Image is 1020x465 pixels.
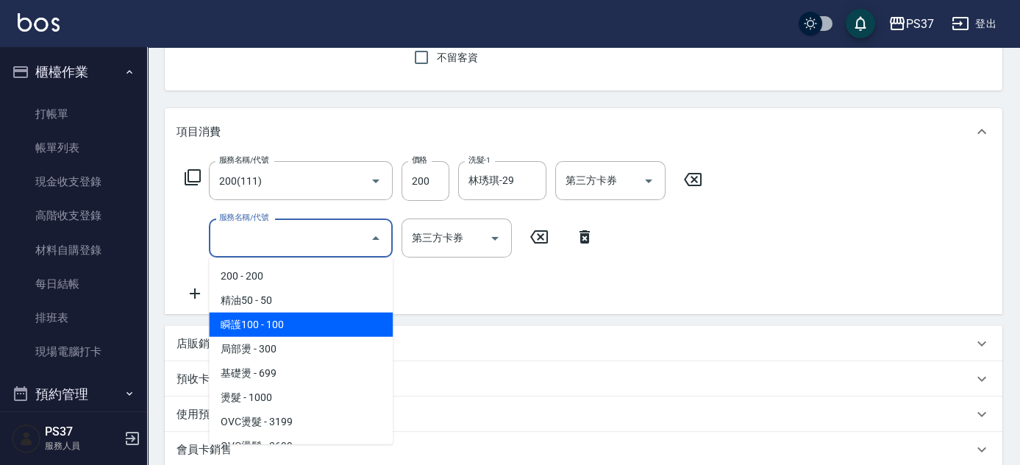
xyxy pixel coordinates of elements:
[468,155,491,166] label: 洗髮-1
[176,372,232,387] p: 預收卡販賣
[219,155,268,166] label: 服務名稱/代號
[364,227,388,250] button: Close
[18,13,60,32] img: Logo
[483,227,507,250] button: Open
[637,169,660,193] button: Open
[412,155,427,166] label: 價格
[209,264,393,288] span: 200 - 200
[6,165,141,199] a: 現金收支登錄
[45,425,120,439] h5: PS37
[176,124,221,140] p: 項目消費
[165,361,1002,397] div: 預收卡販賣
[176,442,232,458] p: 會員卡銷售
[6,233,141,267] a: 材料自購登錄
[176,336,221,352] p: 店販銷售
[165,108,1002,155] div: 項目消費
[165,326,1002,361] div: 店販銷售
[176,407,232,422] p: 使用預收卡
[6,53,141,91] button: 櫃檯作業
[209,313,393,337] span: 瞬護100 - 100
[165,397,1002,432] div: 使用預收卡編輯訂單不得編輯預收卡使用
[882,9,940,39] button: PS37
[165,155,1002,314] div: 項目消費
[906,15,934,33] div: PS37
[209,386,393,410] span: 燙髮 - 1000
[6,131,141,165] a: 帳單列表
[846,9,875,38] button: save
[6,301,141,335] a: 排班表
[946,10,1002,38] button: 登出
[6,375,141,413] button: 預約管理
[209,361,393,386] span: 基礎燙 - 699
[437,50,478,65] span: 不留客資
[209,288,393,313] span: 精油50 - 50
[45,439,120,452] p: 服務人員
[209,337,393,361] span: 局部燙 - 300
[6,335,141,369] a: 現場電腦打卡
[6,97,141,131] a: 打帳單
[12,424,41,453] img: Person
[6,199,141,232] a: 高階收支登錄
[364,169,388,193] button: Open
[219,212,268,223] label: 服務名稱/代號
[209,434,393,458] span: OVC燙髮 - 3699
[209,410,393,434] span: OVC燙髮 - 3199
[6,267,141,301] a: 每日結帳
